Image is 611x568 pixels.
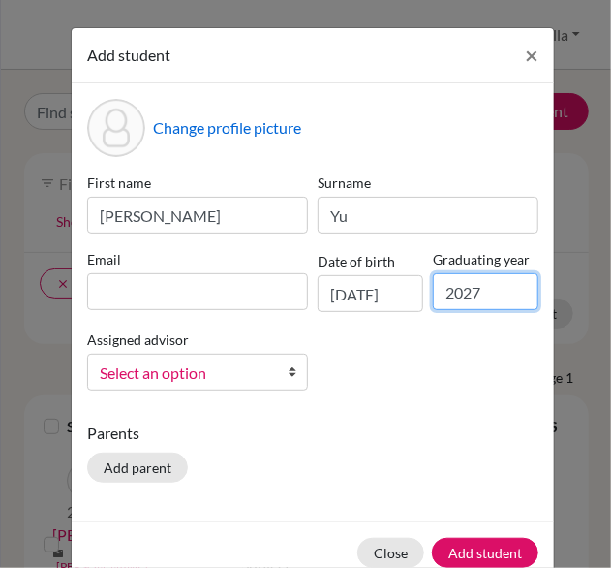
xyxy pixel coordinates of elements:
label: Graduating year [433,249,538,269]
label: Date of birth [318,251,395,271]
label: Email [87,249,308,269]
span: Select an option [100,361,270,386]
label: Surname [318,173,538,193]
label: Assigned advisor [87,330,189,350]
input: dd/mm/yyyy [318,275,423,312]
button: Close [357,538,424,568]
button: Close [509,28,554,82]
button: Add parent [87,453,188,483]
span: Add student [87,46,170,64]
span: × [525,41,538,69]
p: Parents [87,422,538,445]
label: First name [87,173,308,193]
div: Profile picture [87,99,145,157]
button: Add student [432,538,538,568]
